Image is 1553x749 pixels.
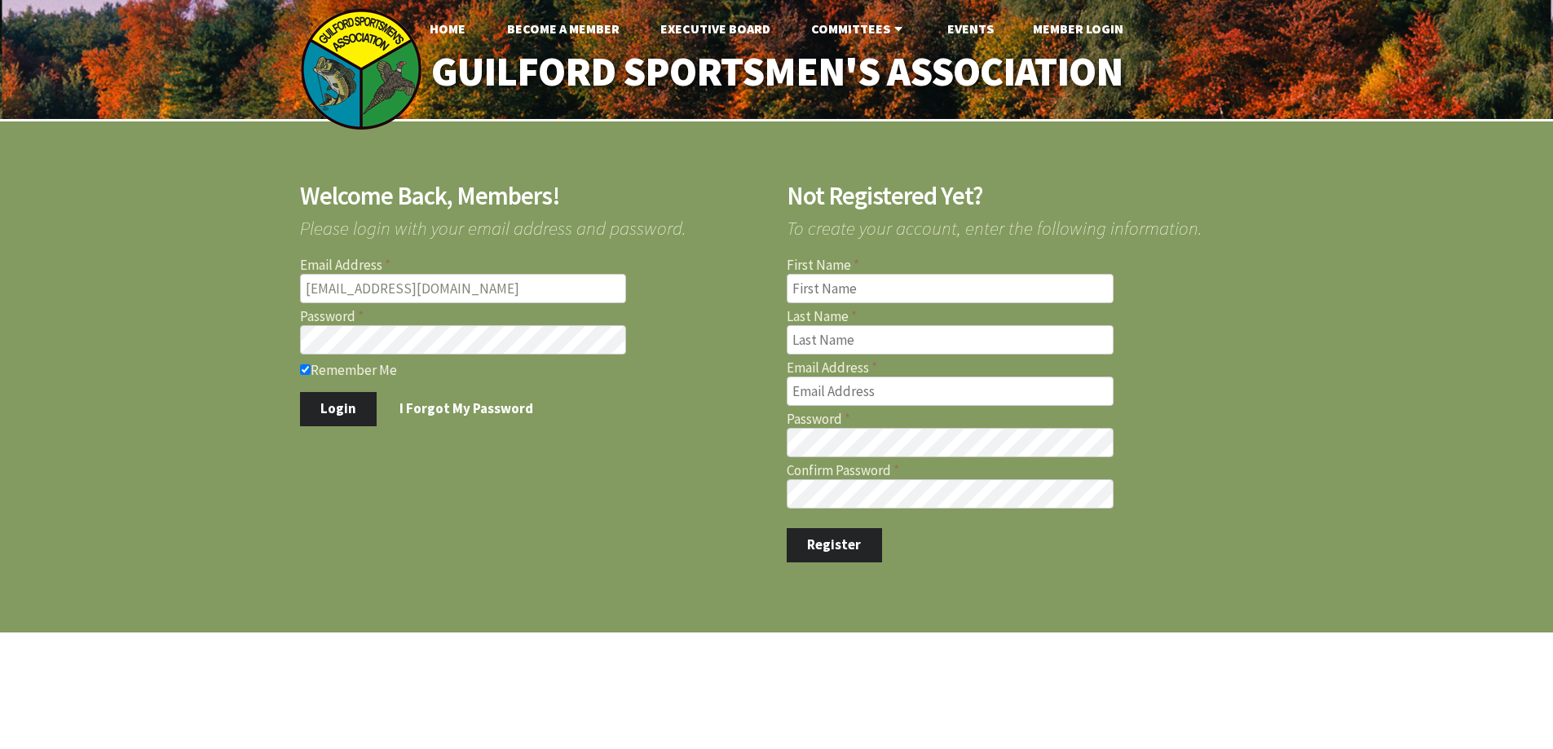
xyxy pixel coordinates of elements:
[300,392,377,426] button: Login
[300,183,767,209] h2: Welcome Back, Members!
[300,274,627,303] input: Email Address
[787,274,1114,303] input: First Name
[787,310,1254,324] label: Last Name
[417,12,479,45] a: Home
[379,392,554,426] a: I Forgot My Password
[787,183,1254,209] h2: Not Registered Yet?
[396,37,1157,107] a: Guilford Sportsmen's Association
[787,377,1114,406] input: Email Address
[300,361,767,377] label: Remember Me
[300,258,767,272] label: Email Address
[787,361,1254,375] label: Email Address
[798,12,920,45] a: Committees
[300,364,311,375] input: Remember Me
[787,412,1254,426] label: Password
[494,12,633,45] a: Become A Member
[787,258,1254,272] label: First Name
[300,8,422,130] img: logo_sm.png
[787,464,1254,478] label: Confirm Password
[787,209,1254,237] span: To create your account, enter the following information.
[647,12,783,45] a: Executive Board
[300,310,767,324] label: Password
[787,325,1114,355] input: Last Name
[1020,12,1136,45] a: Member Login
[300,209,767,237] span: Please login with your email address and password.
[787,528,882,562] button: Register
[934,12,1007,45] a: Events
